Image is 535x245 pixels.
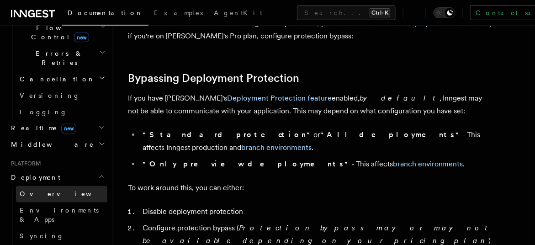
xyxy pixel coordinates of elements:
strong: "Only preview deployments" [143,160,351,168]
a: AgentKit [208,3,268,25]
a: Examples [148,3,208,25]
span: Versioning [20,92,80,99]
em: Protection bypass may or may not be available depending on your pricing plan [143,224,492,245]
button: Search...Ctrl+K [297,5,396,20]
span: Platform [7,160,41,168]
button: Deployment [7,170,107,186]
button: Realtimenew [7,120,107,137]
li: - This affects . [140,158,493,170]
span: Environments & Apps [20,207,99,224]
a: Syncing [16,228,107,245]
a: Documentation [62,3,148,26]
span: Middleware [7,140,94,149]
span: new [74,32,89,43]
p: To work around this, you can either: [128,181,493,194]
a: Environments & Apps [16,202,107,228]
kbd: Ctrl+K [370,8,390,17]
button: Flow Controlnew [16,20,107,45]
span: AgentKit [214,9,262,16]
a: Overview [16,186,107,202]
span: Realtime [7,124,76,133]
a: branch environments [393,160,463,168]
strong: "Standard protection" [143,130,313,139]
span: Flow Control [16,23,101,42]
p: To enable communication between Inngest and your code, you need to either or, if you're on [PERSO... [128,17,493,43]
a: Bypassing Deployment Protection [128,72,299,85]
a: Deployment Protection feature [227,94,332,102]
button: Toggle dark mode [434,7,456,18]
strong: "All deployments" [320,130,463,139]
span: Cancellation [16,75,95,84]
span: Overview [20,191,114,198]
a: Versioning [16,87,107,104]
button: Errors & Retries [16,45,107,71]
span: Documentation [68,9,143,16]
span: new [61,124,76,134]
span: Examples [154,9,203,16]
button: Cancellation [16,71,107,87]
li: Disable deployment protection [140,205,493,218]
a: disable Deployment Protection [380,19,484,27]
p: If you have [PERSON_NAME]'s enabled, , Inngest may not be able to communicate with your applicati... [128,92,493,117]
a: Logging [16,104,107,120]
span: Syncing [20,233,64,240]
span: Errors & Retries [16,49,99,67]
em: by default [360,94,440,102]
li: or - This affects Inngest production and . [140,128,493,154]
a: branch environments [241,143,312,152]
span: Logging [20,108,67,116]
button: Middleware [7,137,107,153]
span: Deployment [7,173,60,182]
